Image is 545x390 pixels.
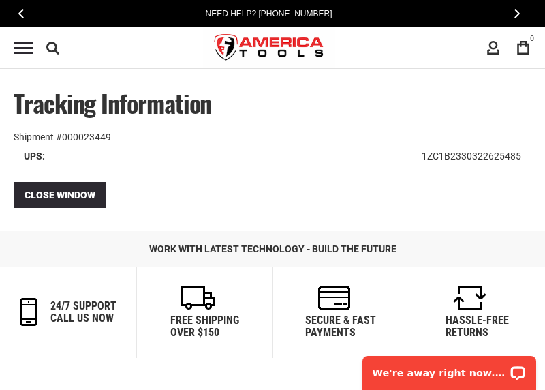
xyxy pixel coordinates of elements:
[14,85,211,121] span: Tracking Information
[203,22,335,74] img: America Tools
[201,7,336,20] a: Need Help? [PHONE_NUMBER]
[14,42,33,54] div: Menu
[354,347,545,390] iframe: LiveChat chat widget
[18,8,24,18] span: Previous
[14,182,106,208] button: Close Window
[25,190,95,200] span: Close Window
[510,35,536,61] a: 0
[203,22,335,74] a: store logo
[514,8,520,18] span: Next
[411,144,531,168] td: 1ZC1B2330322625485
[446,314,509,338] h6: Hassle-Free Returns
[50,300,116,324] h6: 24/7 support call us now
[14,144,411,168] th: UPS:
[305,314,376,338] h6: secure & fast payments
[170,314,239,338] h6: Free Shipping Over $150
[530,35,534,42] span: 0
[14,130,531,144] div: Shipment #000023449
